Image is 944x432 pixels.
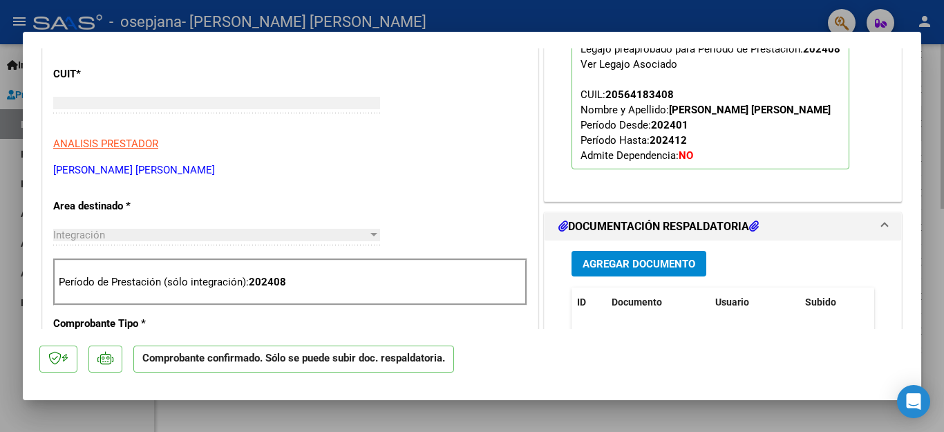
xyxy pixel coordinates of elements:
[558,218,759,235] h1: DOCUMENTACIÓN RESPALDATORIA
[710,288,800,317] datatable-header-cell: Usuario
[679,149,693,162] strong: NO
[572,251,706,276] button: Agregar Documento
[800,288,869,317] datatable-header-cell: Subido
[53,316,196,332] p: Comprobante Tipo *
[53,198,196,214] p: Area destinado *
[669,104,831,116] strong: [PERSON_NAME] [PERSON_NAME]
[53,138,158,150] span: ANALISIS PRESTADOR
[133,346,454,373] p: Comprobante confirmado. Sólo se puede subir doc. respaldatoria.
[650,134,687,147] strong: 202412
[580,57,677,72] div: Ver Legajo Asociado
[572,288,606,317] datatable-header-cell: ID
[580,88,831,162] span: CUIL: Nombre y Apellido: Período Desde: Período Hasta: Admite Dependencia:
[612,297,662,308] span: Documento
[605,87,674,102] div: 20564183408
[803,43,840,55] strong: 202408
[577,297,586,308] span: ID
[897,385,930,418] div: Open Intercom Messenger
[715,297,749,308] span: Usuario
[651,119,688,131] strong: 202401
[249,276,286,288] strong: 202408
[572,37,849,169] p: Legajo preaprobado para Período de Prestación:
[606,288,710,317] datatable-header-cell: Documento
[805,297,836,308] span: Subido
[545,213,901,241] mat-expansion-panel-header: DOCUMENTACIÓN RESPALDATORIA
[53,66,196,82] p: CUIT
[59,274,522,290] p: Período de Prestación (sólo integración):
[53,229,105,241] span: Integración
[53,162,527,178] p: [PERSON_NAME] [PERSON_NAME]
[583,258,695,270] span: Agregar Documento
